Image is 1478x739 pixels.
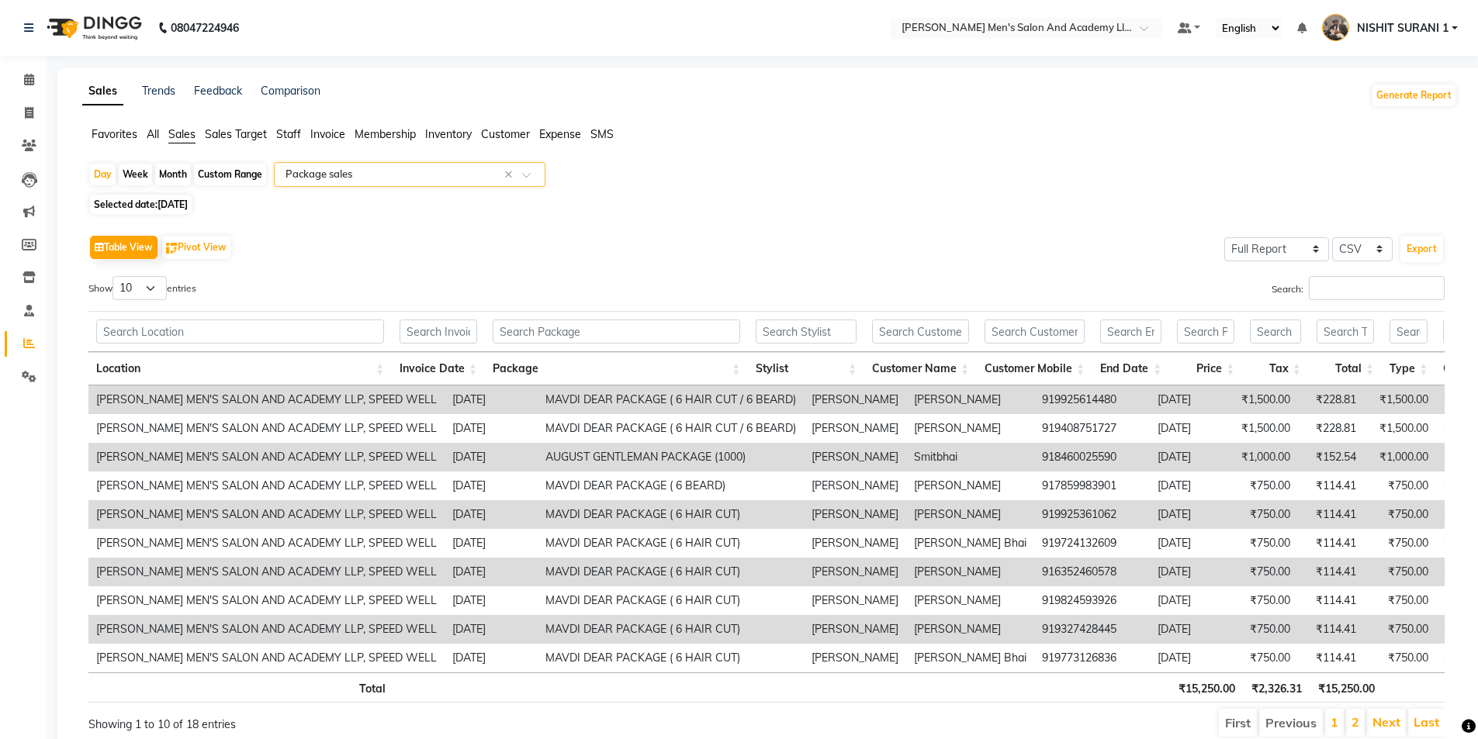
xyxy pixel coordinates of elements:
th: Package: activate to sort column ascending [485,352,748,385]
td: ₹114.41 [1298,558,1364,586]
th: Location: activate to sort column ascending [88,352,392,385]
th: Price: activate to sort column ascending [1169,352,1242,385]
td: 919327428445 [1034,615,1150,644]
th: End Date: activate to sort column ascending [1092,352,1169,385]
td: ₹228.81 [1298,414,1364,443]
th: ₹2,326.31 [1243,672,1310,703]
td: [DATE] [445,385,538,414]
td: [PERSON_NAME] MEN'S SALON AND ACADEMY LLP, SPEED WELL [88,471,445,500]
td: MAVDI DEAR PACKAGE ( 6 HAIR CUT) [538,586,804,615]
th: ₹15,250.00 [1310,672,1383,703]
td: [DATE] [1150,443,1226,471]
th: Customer Name: activate to sort column ascending [864,352,977,385]
label: Show entries [88,276,196,300]
td: MAVDI DEAR PACKAGE ( 6 HAIR CUT / 6 BEARD) [538,385,804,414]
td: [PERSON_NAME] MEN'S SALON AND ACADEMY LLP, SPEED WELL [88,586,445,615]
th: Customer Mobile: activate to sort column ascending [977,352,1092,385]
td: MAVDI DEAR PACKAGE ( 6 BEARD) [538,471,804,500]
td: [DATE] [1150,586,1226,615]
td: [PERSON_NAME] [804,529,906,558]
td: [DATE] [1150,385,1226,414]
img: pivot.png [166,243,178,254]
td: [PERSON_NAME] [804,414,906,443]
td: [DATE] [1150,471,1226,500]
td: [DATE] [445,443,538,471]
input: Search Price [1177,319,1234,344]
div: Week [119,164,152,185]
td: ₹750.00 [1226,644,1298,672]
td: [DATE] [1150,558,1226,586]
td: [PERSON_NAME] MEN'S SALON AND ACADEMY LLP, SPEED WELL [88,558,445,586]
div: Month [155,164,191,185]
button: Table View [90,236,157,259]
span: NISHIT SURANI 1 [1357,20,1449,36]
button: Pivot View [162,236,230,259]
td: ₹114.41 [1298,529,1364,558]
td: 919408751727 [1034,414,1150,443]
a: Trends [142,84,175,98]
td: [PERSON_NAME] [906,414,1034,443]
td: [DATE] [445,471,538,500]
label: Search: [1272,276,1445,300]
td: 918460025590 [1034,443,1150,471]
input: Search Package [493,319,740,344]
td: [DATE] [1150,529,1226,558]
span: Expense [539,127,581,141]
td: [DATE] [445,644,538,672]
td: ₹1,000.00 [1364,443,1436,471]
a: Comparison [261,84,320,98]
td: ₹750.00 [1364,586,1436,615]
td: [PERSON_NAME] [804,471,906,500]
td: [PERSON_NAME] [804,558,906,586]
span: Clear all [504,167,517,183]
td: [PERSON_NAME] [906,471,1034,500]
td: Smitbhai [906,443,1034,471]
td: [PERSON_NAME] MEN'S SALON AND ACADEMY LLP, SPEED WELL [88,615,445,644]
th: Type: activate to sort column ascending [1382,352,1435,385]
td: ₹1,500.00 [1226,414,1298,443]
img: logo [40,6,146,50]
td: [PERSON_NAME] [804,644,906,672]
img: NISHIT SURANI 1 [1322,14,1349,41]
td: ₹750.00 [1226,558,1298,586]
td: 919724132609 [1034,529,1150,558]
td: ₹750.00 [1226,529,1298,558]
th: Total [88,672,393,703]
td: MAVDI DEAR PACKAGE ( 6 HAIR CUT) [538,615,804,644]
input: Search Tax [1250,319,1301,344]
input: Search Customer Mobile [985,319,1085,344]
td: ₹750.00 [1226,500,1298,529]
input: Search Stylist [756,319,857,344]
td: 916352460578 [1034,558,1150,586]
a: Last [1414,714,1439,730]
td: [DATE] [1150,644,1226,672]
td: [DATE] [1150,615,1226,644]
a: Feedback [194,84,242,98]
td: ₹750.00 [1364,529,1436,558]
td: 919925614480 [1034,385,1150,414]
td: ₹152.54 [1298,443,1364,471]
span: All [147,127,159,141]
th: Total: activate to sort column ascending [1309,352,1382,385]
span: Staff [276,127,301,141]
td: ₹750.00 [1364,615,1436,644]
td: 919773126836 [1034,644,1150,672]
td: [PERSON_NAME] [906,385,1034,414]
td: [PERSON_NAME] Bhai [906,529,1034,558]
input: Search Total [1317,319,1374,344]
th: Stylist: activate to sort column ascending [748,352,864,385]
span: Selected date: [90,195,192,214]
td: [DATE] [445,586,538,615]
td: ₹228.81 [1298,385,1364,414]
input: Search Type [1390,319,1428,344]
td: [DATE] [445,558,538,586]
td: ₹750.00 [1226,615,1298,644]
input: Search Invoice Date [400,319,477,344]
input: Search Customer Name [872,319,969,344]
td: ₹750.00 [1226,586,1298,615]
td: ₹750.00 [1364,644,1436,672]
td: [DATE] [445,500,538,529]
div: Showing 1 to 10 of 18 entries [88,707,640,733]
td: [PERSON_NAME] MEN'S SALON AND ACADEMY LLP, SPEED WELL [88,385,445,414]
span: Invoice [310,127,345,141]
